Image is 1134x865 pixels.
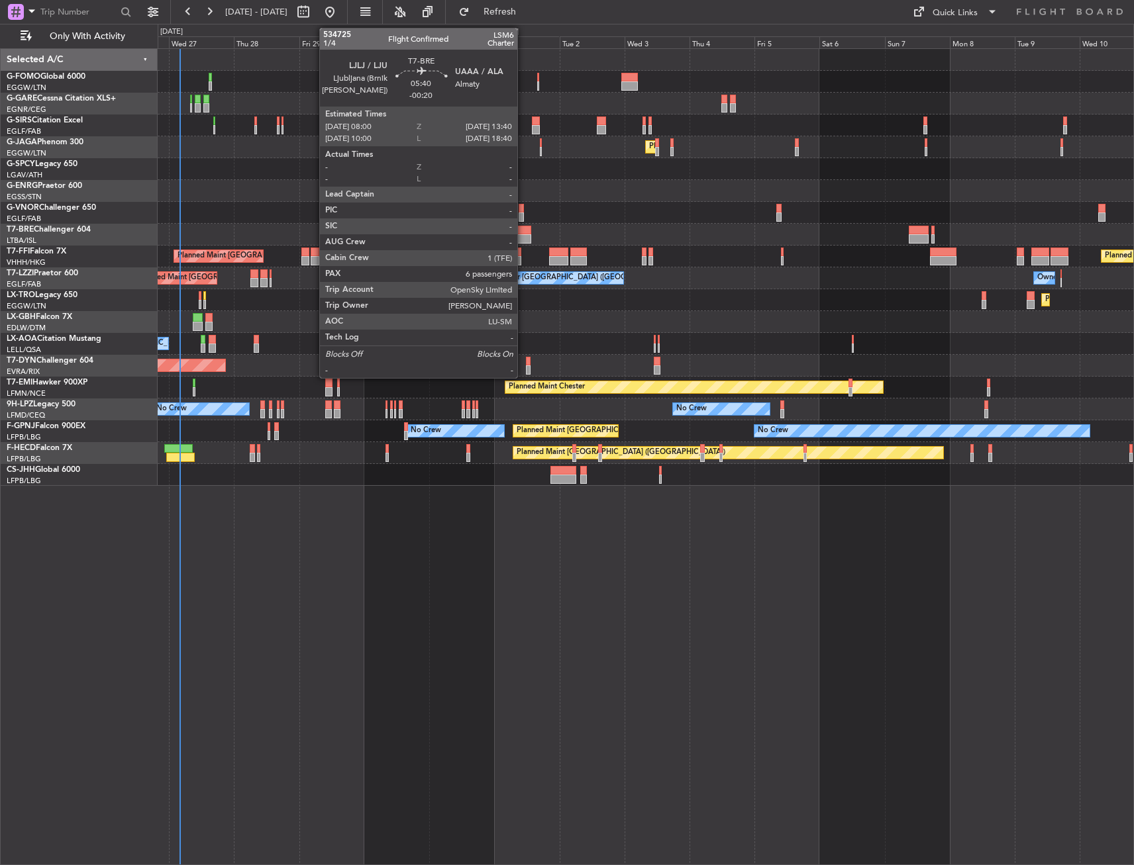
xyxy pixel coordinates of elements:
a: EVRA/RIX [7,367,40,377]
a: LTBA/ISL [7,236,36,246]
div: Planned Maint Dusseldorf [1045,290,1132,310]
div: No Crew [411,421,441,441]
span: T7-DYN [7,357,36,365]
a: LX-AOACitation Mustang [7,335,101,343]
span: F-GPNJ [7,422,35,430]
a: EGNR/CEG [7,105,46,114]
span: G-SPCY [7,160,35,168]
div: No Crew [758,421,788,441]
div: Planned Maint Chester [509,377,585,397]
button: Only With Activity [15,26,144,47]
a: EGGW/LTN [7,148,46,158]
a: LX-GBHFalcon 7X [7,313,72,321]
div: Owner [GEOGRAPHIC_DATA] ([GEOGRAPHIC_DATA]) [497,268,680,288]
div: Tue 9 [1015,36,1080,48]
a: G-GARECessna Citation XLS+ [7,95,116,103]
a: T7-FFIFalcon 7X [7,248,66,255]
a: EGLF/FAB [7,214,41,224]
a: EGGW/LTN [7,83,46,93]
button: Quick Links [906,1,1004,23]
a: CS-JHHGlobal 6000 [7,466,80,474]
div: Sun 7 [885,36,950,48]
div: Fri 5 [754,36,819,48]
div: Thu 28 [234,36,299,48]
span: LX-GBH [7,313,36,321]
div: Quick Links [933,7,978,20]
a: G-SPCYLegacy 650 [7,160,77,168]
span: T7-BRE [7,226,34,234]
a: LX-TROLegacy 650 [7,291,77,299]
div: No Crew [156,399,187,419]
a: EGLF/FAB [7,126,41,136]
a: T7-EMIHawker 900XP [7,379,87,387]
button: Refresh [452,1,532,23]
a: LFMD/CEQ [7,410,45,420]
span: CS-JHH [7,466,35,474]
div: Thu 4 [690,36,754,48]
div: Mon 8 [950,36,1015,48]
div: Planned Maint [GEOGRAPHIC_DATA] ([GEOGRAPHIC_DATA]) [649,137,858,157]
div: Wed 27 [169,36,234,48]
div: Sat 30 [364,36,429,48]
a: LGAV/ATH [7,170,42,180]
span: G-ENRG [7,182,38,190]
span: G-SIRS [7,116,32,124]
div: Owner [1037,268,1060,288]
span: G-VNOR [7,204,39,212]
div: Tue 2 [560,36,625,48]
a: T7-DYNChallenger 604 [7,357,93,365]
a: VHHH/HKG [7,257,46,267]
div: Wed 3 [625,36,690,48]
div: Planned Maint [GEOGRAPHIC_DATA] ([GEOGRAPHIC_DATA] Intl) [178,246,399,266]
span: [DATE] - [DATE] [225,6,287,18]
a: G-VNORChallenger 650 [7,204,96,212]
a: T7-LZZIPraetor 600 [7,269,78,277]
a: F-HECDFalcon 7X [7,444,72,452]
div: [DATE] [496,26,519,38]
span: G-GARE [7,95,37,103]
span: 9H-LPZ [7,400,33,408]
div: Fri 29 [299,36,364,48]
span: LX-TRO [7,291,35,299]
div: Sat 6 [819,36,884,48]
span: T7-FFI [7,248,30,255]
div: Planned Maint [GEOGRAPHIC_DATA] ([GEOGRAPHIC_DATA]) [517,421,725,441]
div: No Crew [676,399,707,419]
div: [DATE] [160,26,183,38]
input: Trip Number [40,2,117,22]
span: LX-AOA [7,335,37,343]
span: T7-EMI [7,379,32,387]
a: EGSS/STN [7,192,42,202]
span: Only With Activity [34,32,140,41]
a: G-JAGAPhenom 300 [7,138,83,146]
span: Refresh [472,7,528,17]
a: G-SIRSCitation Excel [7,116,83,124]
a: EGGW/LTN [7,301,46,311]
a: LFPB/LBG [7,432,41,442]
a: F-GPNJFalcon 900EX [7,422,85,430]
div: Mon 1 [494,36,559,48]
span: F-HECD [7,444,36,452]
a: LELL/QSA [7,345,41,355]
a: LFMN/NCE [7,388,46,398]
a: LFPB/LBG [7,454,41,464]
a: G-ENRGPraetor 600 [7,182,82,190]
a: EGLF/FAB [7,279,41,289]
span: G-JAGA [7,138,37,146]
a: EDLW/DTM [7,323,46,333]
div: Sun 31 [429,36,494,48]
div: Planned Maint [GEOGRAPHIC_DATA] ([GEOGRAPHIC_DATA]) [517,443,725,463]
span: G-FOMO [7,73,40,81]
a: LFPB/LBG [7,476,41,486]
a: G-FOMOGlobal 6000 [7,73,85,81]
a: 9H-LPZLegacy 500 [7,400,76,408]
div: Owner Ibiza [350,137,390,157]
a: T7-BREChallenger 604 [7,226,91,234]
span: T7-LZZI [7,269,34,277]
